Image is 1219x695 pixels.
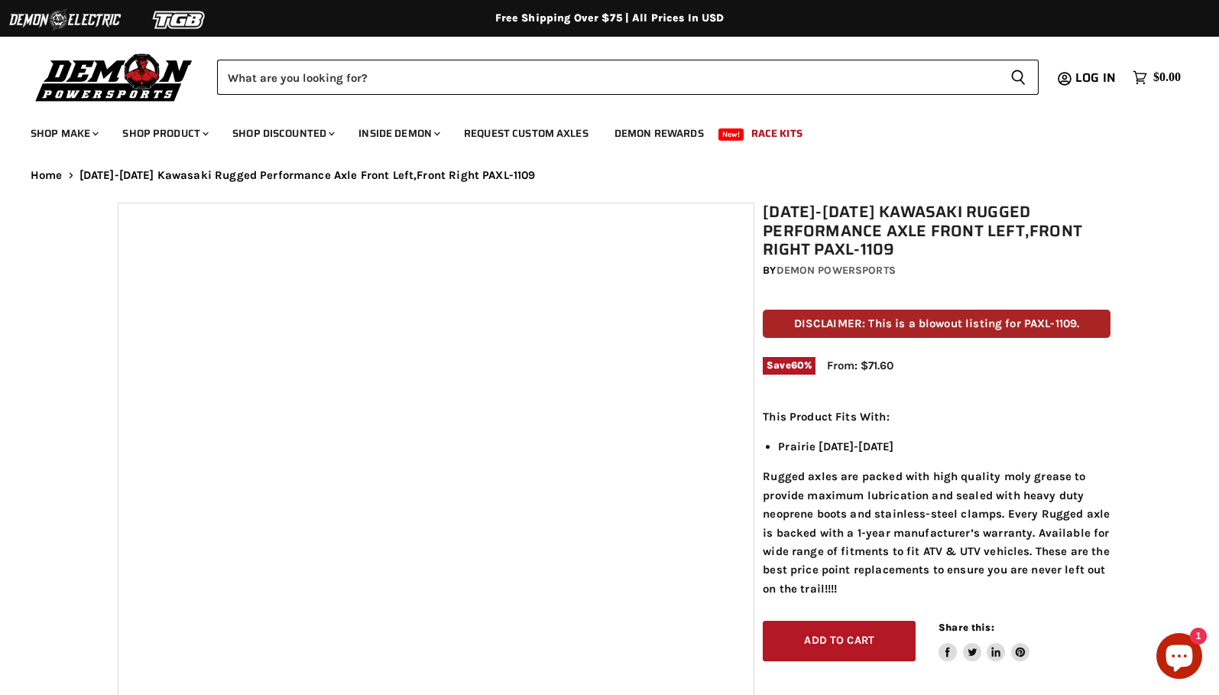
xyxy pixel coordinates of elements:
[1152,633,1207,683] inbox-online-store-chat: Shopify online store chat
[31,50,198,104] img: Demon Powersports
[1068,71,1125,85] a: Log in
[122,5,237,34] img: TGB Logo 2
[111,118,218,149] a: Shop Product
[19,112,1177,149] ul: Main menu
[998,60,1039,95] button: Search
[939,622,994,633] span: Share this:
[776,264,896,277] a: Demon Powersports
[1075,68,1116,87] span: Log in
[217,60,1039,95] form: Product
[827,359,893,372] span: From: $71.60
[452,118,600,149] a: Request Custom Axles
[31,169,63,182] a: Home
[79,169,536,182] span: [DATE]-[DATE] Kawasaki Rugged Performance Axle Front Left,Front Right PAXL-1109
[718,128,744,141] span: New!
[19,118,108,149] a: Shop Make
[939,621,1029,661] aside: Share this:
[804,634,874,647] span: Add to cart
[221,118,344,149] a: Shop Discounted
[763,262,1110,279] div: by
[217,60,998,95] input: Search
[791,359,804,371] span: 60
[763,621,916,661] button: Add to cart
[763,408,1110,598] div: Rugged axles are packed with high quality moly grease to provide maximum lubrication and sealed w...
[763,357,815,374] span: Save %
[347,118,449,149] a: Inside Demon
[763,203,1110,259] h1: [DATE]-[DATE] Kawasaki Rugged Performance Axle Front Left,Front Right PAXL-1109
[763,310,1110,338] p: DISCLAIMER: This is a blowout listing for PAXL-1109.
[778,437,1110,456] li: Prairie [DATE]-[DATE]
[1153,70,1181,85] span: $0.00
[8,5,122,34] img: Demon Electric Logo 2
[1125,67,1188,89] a: $0.00
[603,118,715,149] a: Demon Rewards
[763,408,1110,426] p: This Product Fits With:
[740,118,814,149] a: Race Kits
